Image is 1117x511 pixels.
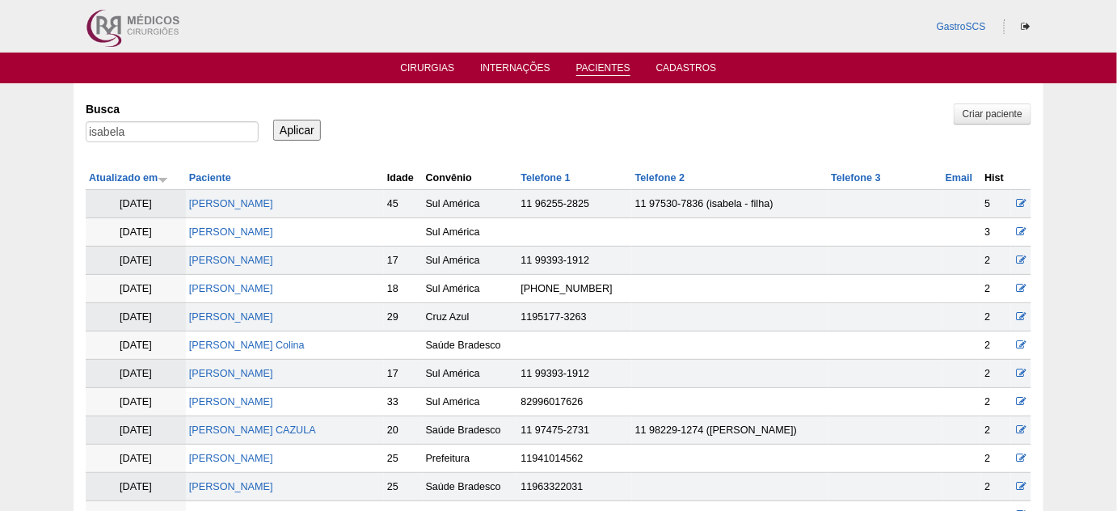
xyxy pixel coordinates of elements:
[86,190,186,218] td: [DATE]
[189,172,231,184] a: Paciente
[189,340,305,351] a: [PERSON_NAME] Colina
[86,303,186,332] td: [DATE]
[517,360,631,388] td: 11 99393-1912
[423,360,518,388] td: Sul América
[576,62,630,76] a: Pacientes
[946,172,973,184] a: Email
[384,275,423,303] td: 18
[981,167,1011,190] th: Hist
[423,275,518,303] td: Sul América
[517,445,631,473] td: 11941014562
[86,218,186,247] td: [DATE]
[517,247,631,275] td: 11 99393-1912
[632,190,828,218] td: 11 97530-7836 (isabela - filha)
[158,174,168,184] img: ordem crescente
[517,303,631,332] td: 1195177-3263
[189,283,273,294] a: [PERSON_NAME]
[423,247,518,275] td: Sul América
[384,416,423,445] td: 20
[384,190,423,218] td: 45
[86,416,186,445] td: [DATE]
[189,424,316,436] a: [PERSON_NAME] CAZULA
[384,388,423,416] td: 33
[89,172,168,184] a: Atualizado em
[384,247,423,275] td: 17
[384,473,423,501] td: 25
[981,275,1011,303] td: 2
[632,416,828,445] td: 11 98229-1274 ([PERSON_NAME])
[635,172,685,184] a: Telefone 2
[517,190,631,218] td: 11 96255-2825
[423,388,518,416] td: Sul América
[423,445,518,473] td: Prefeitura
[384,167,423,190] th: Idade
[981,247,1011,275] td: 2
[86,101,259,117] label: Busca
[86,332,186,360] td: [DATE]
[189,255,273,266] a: [PERSON_NAME]
[189,396,273,408] a: [PERSON_NAME]
[981,388,1011,416] td: 2
[189,226,273,238] a: [PERSON_NAME]
[86,360,186,388] td: [DATE]
[189,198,273,209] a: [PERSON_NAME]
[981,218,1011,247] td: 3
[273,120,321,141] input: Aplicar
[189,311,273,323] a: [PERSON_NAME]
[189,368,273,379] a: [PERSON_NAME]
[981,416,1011,445] td: 2
[981,473,1011,501] td: 2
[189,453,273,464] a: [PERSON_NAME]
[401,62,455,78] a: Cirurgias
[423,416,518,445] td: Saúde Bradesco
[981,303,1011,332] td: 2
[480,62,550,78] a: Internações
[423,303,518,332] td: Cruz Azul
[384,303,423,332] td: 29
[86,275,186,303] td: [DATE]
[954,103,1031,125] a: Criar paciente
[517,275,631,303] td: [PHONE_NUMBER]
[517,416,631,445] td: 11 97475-2731
[86,121,259,142] input: Digite os termos que você deseja procurar.
[937,21,986,32] a: GastroSCS
[384,360,423,388] td: 17
[832,172,881,184] a: Telefone 3
[86,388,186,416] td: [DATE]
[656,62,717,78] a: Cadastros
[423,473,518,501] td: Saúde Bradesco
[423,190,518,218] td: Sul América
[981,190,1011,218] td: 5
[86,445,186,473] td: [DATE]
[981,332,1011,360] td: 2
[517,473,631,501] td: 11963322031
[189,481,273,492] a: [PERSON_NAME]
[423,218,518,247] td: Sul América
[86,247,186,275] td: [DATE]
[1021,22,1030,32] i: Sair
[86,473,186,501] td: [DATE]
[981,360,1011,388] td: 2
[981,445,1011,473] td: 2
[423,167,518,190] th: Convênio
[521,172,570,184] a: Telefone 1
[517,388,631,416] td: 82996017626
[423,332,518,360] td: Saúde Bradesco
[384,445,423,473] td: 25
